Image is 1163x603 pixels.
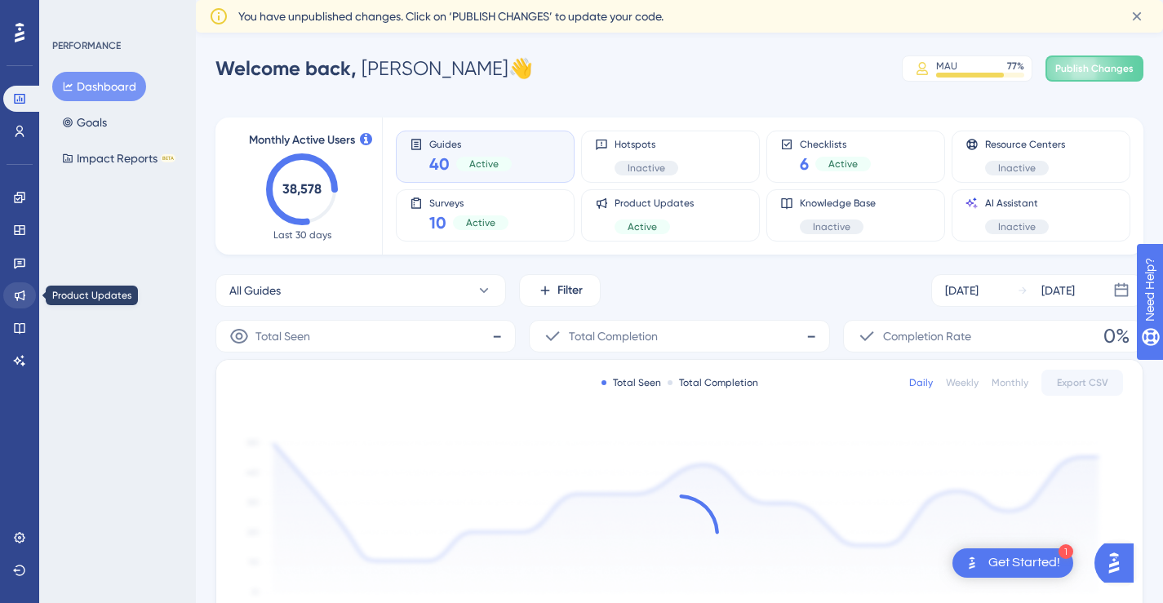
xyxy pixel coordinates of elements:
[429,138,512,149] span: Guides
[883,326,971,346] span: Completion Rate
[249,131,355,150] span: Monthly Active Users
[628,220,657,233] span: Active
[52,72,146,101] button: Dashboard
[1094,539,1143,587] iframe: UserGuiding AI Assistant Launcher
[492,323,502,349] span: -
[466,216,495,229] span: Active
[909,376,933,389] div: Daily
[282,181,322,197] text: 38,578
[519,274,601,307] button: Filter
[800,153,809,175] span: 6
[992,376,1028,389] div: Monthly
[1103,323,1130,349] span: 0%
[806,323,816,349] span: -
[429,197,508,208] span: Surveys
[615,197,694,210] span: Product Updates
[52,39,121,52] div: PERFORMANCE
[1041,281,1075,300] div: [DATE]
[601,376,661,389] div: Total Seen
[828,157,858,171] span: Active
[215,55,533,82] div: [PERSON_NAME] 👋
[569,326,658,346] span: Total Completion
[52,144,185,173] button: Impact ReportsBETA
[429,211,446,234] span: 10
[229,281,281,300] span: All Guides
[800,138,871,149] span: Checklists
[800,197,876,210] span: Knowledge Base
[238,7,664,26] span: You have unpublished changes. Click on ‘PUBLISH CHANGES’ to update your code.
[255,326,310,346] span: Total Seen
[985,138,1065,151] span: Resource Centers
[429,153,450,175] span: 40
[1007,60,1024,73] div: 77 %
[628,162,665,175] span: Inactive
[936,60,957,73] div: MAU
[952,548,1073,578] div: Open Get Started! checklist, remaining modules: 1
[52,108,117,137] button: Goals
[946,376,979,389] div: Weekly
[215,56,357,80] span: Welcome back,
[668,376,758,389] div: Total Completion
[985,197,1049,210] span: AI Assistant
[1057,376,1108,389] span: Export CSV
[945,281,979,300] div: [DATE]
[557,281,583,300] span: Filter
[1055,62,1134,75] span: Publish Changes
[962,553,982,573] img: launcher-image-alternative-text
[161,154,175,162] div: BETA
[615,138,678,151] span: Hotspots
[813,220,850,233] span: Inactive
[38,4,102,24] span: Need Help?
[1045,55,1143,82] button: Publish Changes
[469,157,499,171] span: Active
[1041,370,1123,396] button: Export CSV
[273,228,331,242] span: Last 30 days
[998,162,1036,175] span: Inactive
[1059,544,1073,559] div: 1
[215,274,506,307] button: All Guides
[998,220,1036,233] span: Inactive
[988,554,1060,572] div: Get Started!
